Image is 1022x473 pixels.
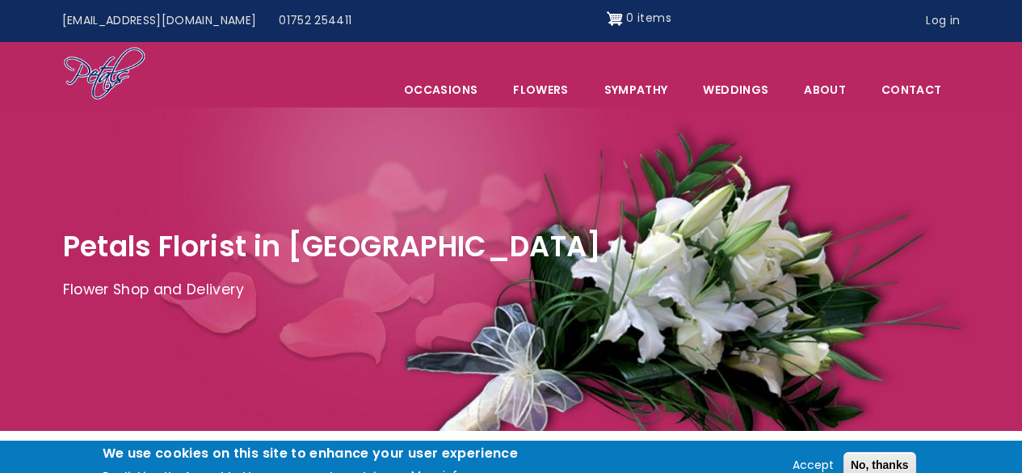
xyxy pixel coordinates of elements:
a: 01752 254411 [267,6,363,36]
a: Shopping cart 0 items [607,6,671,32]
a: Contact [864,73,958,107]
span: 0 items [626,10,671,26]
a: [EMAIL_ADDRESS][DOMAIN_NAME] [51,6,268,36]
span: Occasions [387,73,494,107]
img: Home [63,46,146,103]
a: Log in [915,6,971,36]
a: Flowers [496,73,585,107]
a: About [787,73,863,107]
span: Petals Florist in [GEOGRAPHIC_DATA] [63,226,602,266]
p: Flower Shop and Delivery [63,278,960,302]
h2: We use cookies on this site to enhance your user experience [103,445,519,462]
a: Sympathy [587,73,685,107]
img: Shopping cart [607,6,623,32]
span: Weddings [686,73,785,107]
